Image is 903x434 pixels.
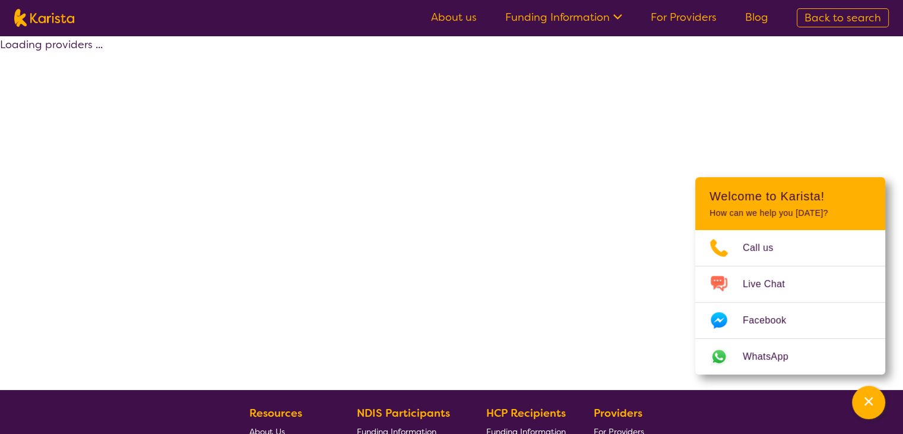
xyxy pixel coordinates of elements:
a: For Providers [651,10,717,24]
b: HCP Recipients [486,406,566,420]
a: Blog [745,10,768,24]
a: Web link opens in a new tab. [695,339,885,375]
h2: Welcome to Karista! [709,189,871,203]
a: Back to search [797,8,889,27]
a: Funding Information [505,10,622,24]
b: Resources [249,406,302,420]
span: Facebook [743,312,800,329]
b: Providers [594,406,642,420]
span: Back to search [804,11,881,25]
button: Channel Menu [852,386,885,419]
span: WhatsApp [743,348,803,366]
img: Karista logo [14,9,74,27]
span: Call us [743,239,788,257]
b: NDIS Participants [357,406,450,420]
ul: Choose channel [695,230,885,375]
span: Live Chat [743,275,799,293]
div: Channel Menu [695,177,885,375]
p: How can we help you [DATE]? [709,208,871,218]
a: About us [431,10,477,24]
